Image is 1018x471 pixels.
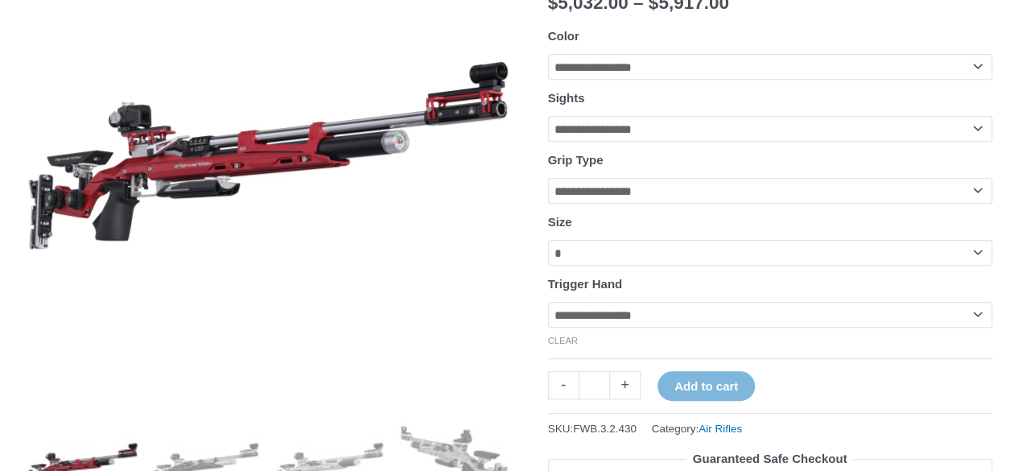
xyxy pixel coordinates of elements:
label: Sights [548,91,585,105]
a: Air Rifles [699,423,742,435]
button: Add to cart [657,371,755,401]
label: Size [548,215,572,229]
a: + [610,371,641,399]
span: Category: [652,419,743,439]
a: - [548,371,579,399]
label: Grip Type [548,153,604,167]
input: Product quantity [579,371,610,399]
span: SKU: [548,419,637,439]
label: Color [548,29,579,43]
span: FWB.3.2.430 [573,423,637,435]
label: Trigger Hand [548,277,623,291]
a: Clear options [548,336,579,345]
legend: Guaranteed Safe Checkout [686,448,854,470]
